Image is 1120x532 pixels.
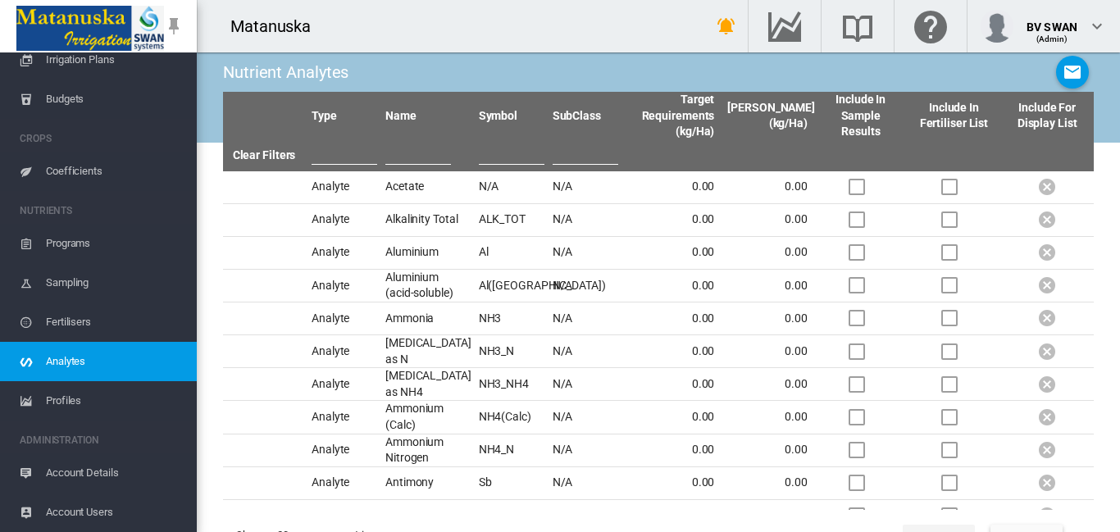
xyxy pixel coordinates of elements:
td: Alkalinity Total [379,204,472,236]
md-icon: System defined not configurable into your listing [1037,243,1057,262]
th: Include In Fertiliser List [908,92,1001,140]
td: 0.00 [628,335,722,367]
span: CROPS [20,125,184,152]
td: N/A [546,368,628,400]
td: Al([GEOGRAPHIC_DATA]) [472,270,546,302]
td: Analyte [305,204,379,236]
td: 0.00 [628,237,722,269]
td: N/A [546,302,628,334]
td: N/A [546,500,628,532]
md-icon: Search the knowledge base [838,16,877,36]
md-icon: System defined not configurable into your listing [1037,275,1057,295]
td: Ammonia [379,302,472,334]
td: [MEDICAL_DATA] as NH4 [379,368,472,400]
td: Analyte [305,467,379,499]
td: 0.00 [721,204,814,236]
div: Nutrient Analytes [223,61,348,84]
td: Analyte [305,270,379,302]
td: 0.00 [721,368,814,400]
tr: Analyte Aluminium (acid-soluble) Al([GEOGRAPHIC_DATA]) N/A 0.00 0.00 System defined not configura... [223,270,1094,302]
td: 0.00 [628,401,722,433]
tr: Analyte Aluminium Al N/A 0.00 0.00 System defined not configurable into your listing [223,237,1094,270]
td: Analyte [305,368,379,400]
th: Include For Display List [1000,92,1094,140]
td: 0.00 [721,467,814,499]
td: Arsenic [379,500,472,532]
md-icon: System defined not configurable into your listing [1037,440,1057,460]
td: [MEDICAL_DATA] as N [379,335,472,367]
tr: Analyte [MEDICAL_DATA] as N NH3_N N/A 0.00 0.00 System defined not configurable into your listing [223,335,1094,368]
md-icon: System defined not configurable into your listing [1037,210,1057,230]
th: Include In Sample Results [814,92,908,140]
span: Irrigation Plans [46,40,184,80]
td: Antimony [379,467,472,499]
td: 0.00 [628,368,722,400]
div: BV SWAN [1027,12,1077,29]
a: Type [312,109,337,122]
button: icon-bell-ring [710,10,743,43]
md-icon: System defined not configurable into your listing [1037,375,1057,394]
a: Name [385,109,417,122]
md-icon: icon-pin [164,16,184,36]
img: Matanuska_LOGO.png [16,6,164,51]
md-icon: System defined not configurable into your listing [1037,177,1057,197]
td: NH3 [472,302,546,334]
td: 0.00 [628,467,722,499]
td: 0.00 [721,401,814,433]
span: (Admin) [1036,34,1068,43]
td: N/A [546,270,628,302]
md-icon: Go to the Data Hub [765,16,804,36]
td: Aluminium (acid-soluble) [379,270,472,302]
td: 0.00 [721,500,814,532]
md-icon: icon-chevron-down [1087,16,1107,36]
td: 0.00 [628,434,722,466]
td: N/A [472,171,546,203]
td: Analyte [305,171,379,203]
td: Analyte [305,500,379,532]
span: Account Details [46,453,184,493]
td: Acetate [379,171,472,203]
md-icon: icon-email [1063,62,1082,82]
td: 0.00 [628,500,722,532]
th: Target Requirements (kg/Ha) [628,92,722,140]
md-icon: Click here for help [911,16,950,36]
tr: Analyte Acetate N/A N/A 0.00 0.00 System defined not configurable into your listing [223,171,1094,204]
span: Sampling [46,263,184,302]
td: N/A [546,434,628,466]
th: [PERSON_NAME] (kg/Ha) [721,92,814,140]
span: NUTRIENTS [20,198,184,224]
td: NH4(Calc) [472,401,546,433]
td: NH3_NH4 [472,368,546,400]
td: 0.00 [628,204,722,236]
td: As [472,500,546,532]
tr: Analyte Ammonium (Calc) NH4(Calc) N/A 0.00 0.00 System defined not configurable into your listing [223,401,1094,434]
td: Analyte [305,401,379,433]
div: Matanuska [230,15,326,38]
th: SubClass [546,92,628,140]
tr: Analyte [MEDICAL_DATA] as NH4 NH3_NH4 N/A 0.00 0.00 System defined not configurable into your lis... [223,368,1094,401]
td: 0.00 [628,270,722,302]
td: N/A [546,335,628,367]
td: NH4_N [472,434,546,466]
md-icon: System defined not configurable into your listing [1037,308,1057,328]
md-icon: icon-bell-ring [717,16,736,36]
span: ADMINISTRATION [20,427,184,453]
td: Al [472,237,546,269]
td: Sb [472,467,546,499]
td: N/A [546,401,628,433]
td: Analyte [305,335,379,367]
span: Budgets [46,80,184,119]
button: Analyte Request [1056,56,1089,89]
md-icon: System defined not configurable into your listing [1037,342,1057,361]
img: profile.jpg [981,10,1013,43]
td: 0.00 [721,335,814,367]
td: Analyte [305,237,379,269]
td: N/A [546,171,628,203]
td: Ammonium Nitrogen [379,434,472,466]
th: Symbol [472,92,546,140]
span: Fertilisers [46,302,184,342]
span: Account Users [46,493,184,532]
tr: Analyte Alkalinity Total ALK_TOT N/A 0.00 0.00 System defined not configurable into your listing [223,204,1094,237]
md-icon: System defined not configurable into your listing [1037,473,1057,493]
td: Analyte [305,434,379,466]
